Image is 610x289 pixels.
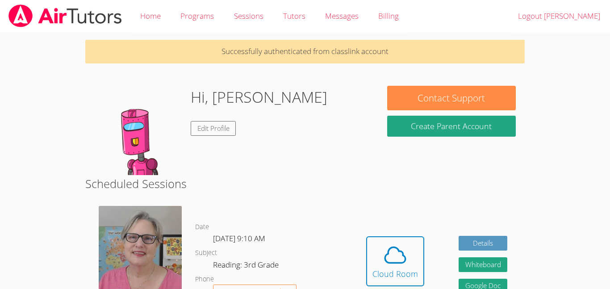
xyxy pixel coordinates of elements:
dd: Reading: 3rd Grade [213,259,280,274]
button: Contact Support [387,86,516,110]
button: Create Parent Account [387,116,516,137]
span: Messages [325,11,359,21]
img: default.png [94,86,184,175]
div: Cloud Room [372,268,418,280]
img: airtutors_banner-c4298cdbf04f3fff15de1276eac7730deb9818008684d7c2e4769d2f7ddbe033.png [8,4,123,27]
dt: Date [195,222,209,233]
h2: Scheduled Sessions [85,175,525,192]
button: Whiteboard [459,257,508,272]
span: [DATE] 9:10 AM [213,233,265,243]
dt: Phone [195,274,214,285]
p: Successfully authenticated from classlink account [85,40,525,63]
button: Cloud Room [366,236,424,286]
a: Edit Profile [191,121,236,136]
h1: Hi, [PERSON_NAME] [191,86,327,109]
dt: Subject [195,247,217,259]
a: Details [459,236,508,251]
